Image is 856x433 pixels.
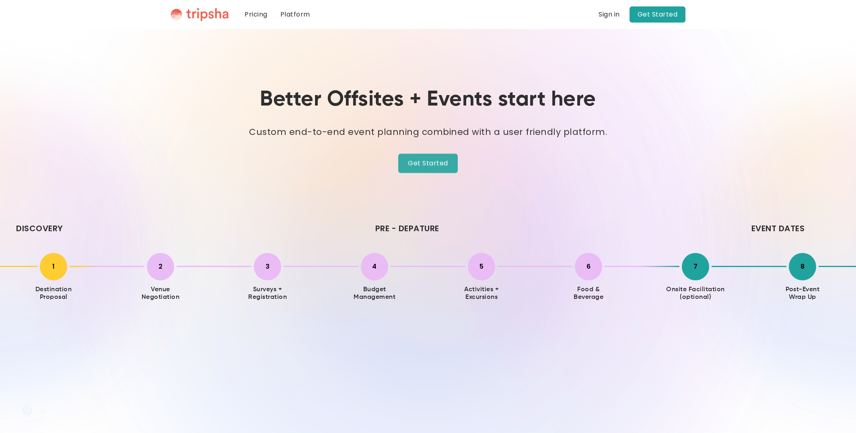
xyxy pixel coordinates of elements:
div: 3 [265,262,270,271]
div: 6 [586,262,591,271]
div: 5 [479,262,484,271]
div: Sign in [599,11,620,18]
div: event dates [751,222,805,234]
img: Tripsha Logo [171,8,228,21]
a: Get Started [630,6,686,23]
h3: Post-Event Wrap Up [786,286,819,301]
h3: Venue Negotiation [142,286,180,301]
h3: Budget Management [344,286,405,301]
p: Custom end-to-end event planning combined with a user friendly platform. [249,126,607,139]
div: 1 [52,262,55,271]
div: 8 [800,262,805,271]
div: 7 [693,262,698,271]
h3: Surveys + Registration [237,286,298,301]
h3: Food & Beverage [574,286,603,301]
div: Pre - depature [375,222,439,234]
h3: Onsite Facilitation (optional) [665,286,726,301]
h3: Destination Proposal [23,286,84,301]
h1: Better Offsites + Events start here [260,87,596,112]
h3: Activities + Excursions [451,286,512,301]
a: home [171,8,228,21]
div: 4 [372,262,377,271]
div: Discovery [16,222,63,234]
div: 2 [158,262,163,271]
a: Sign in [599,10,620,19]
a: Get Started [398,153,458,173]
